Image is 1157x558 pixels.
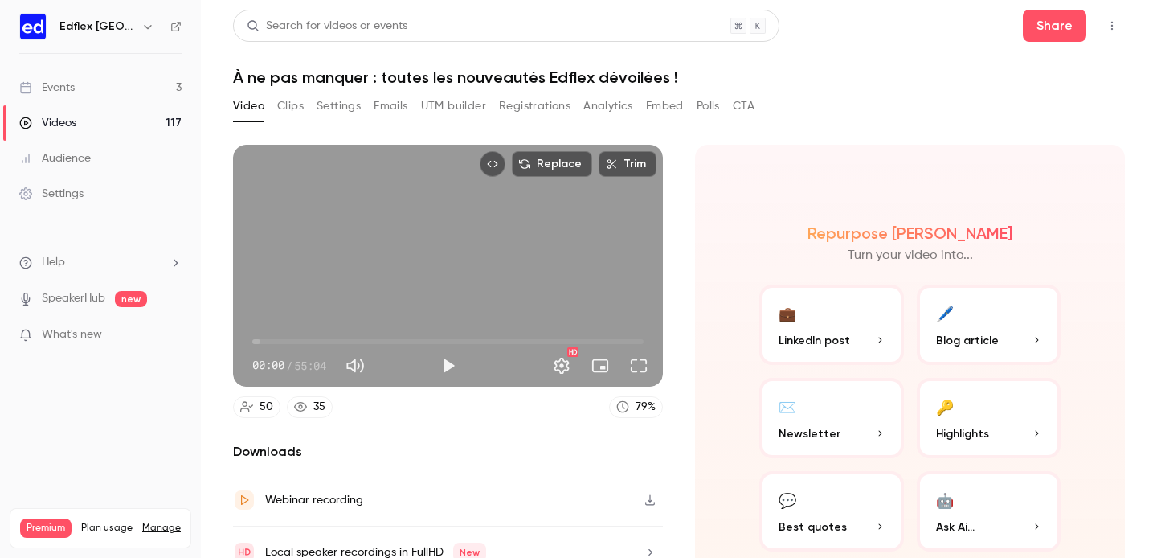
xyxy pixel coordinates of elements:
button: Turn on miniplayer [584,350,616,382]
span: Best quotes [779,519,847,535]
button: Share [1023,10,1086,42]
button: 🖊️Blog article [917,285,1061,365]
div: 00:00 [252,357,326,374]
div: 🤖 [936,487,954,512]
span: / [286,357,292,374]
div: Webinar recording [265,490,363,510]
a: SpeakerHub [42,290,105,307]
h2: Repurpose [PERSON_NAME] [807,224,1012,243]
div: 50 [260,399,273,416]
span: Ask Ai... [936,519,975,535]
div: 💼 [779,301,796,326]
button: Full screen [623,350,655,382]
div: 🖊️ [936,301,954,326]
div: 79 % [636,399,656,416]
div: 🔑 [936,394,954,419]
button: CTA [733,93,754,119]
button: Trim [599,151,656,177]
iframe: Noticeable Trigger [162,328,182,343]
span: LinkedIn post [779,332,850,349]
button: ✉️Newsletter [759,378,904,458]
span: Highlights [936,425,989,442]
a: Manage [142,522,181,535]
div: Search for videos or events [247,18,407,35]
h1: À ne pas manquer : toutes les nouveautés Edflex dévoilées ! [233,68,1125,87]
a: 35 [287,396,333,418]
div: Settings [19,186,84,202]
div: HD [567,347,578,357]
span: Premium [20,519,72,538]
button: Top Bar Actions [1099,13,1125,39]
button: Video [233,93,264,119]
button: Analytics [583,93,633,119]
button: UTM builder [421,93,486,119]
button: Mute [339,350,371,382]
img: Edflex France [20,14,46,39]
a: 79% [609,396,663,418]
p: Turn your video into... [848,246,973,265]
div: Audience [19,150,91,166]
button: Embed [646,93,684,119]
button: Replace [512,151,592,177]
div: Events [19,80,75,96]
li: help-dropdown-opener [19,254,182,271]
span: Blog article [936,332,999,349]
a: 50 [233,396,280,418]
button: Polls [697,93,720,119]
button: Registrations [499,93,570,119]
button: Settings [546,350,578,382]
button: 💬Best quotes [759,471,904,552]
button: Emails [374,93,407,119]
div: Videos [19,115,76,131]
span: new [115,291,147,307]
button: Embed video [480,151,505,177]
span: What's new [42,326,102,343]
button: 💼LinkedIn post [759,285,904,365]
span: 55:04 [294,357,326,374]
button: 🔑Highlights [917,378,1061,458]
button: Settings [317,93,361,119]
span: Newsletter [779,425,840,442]
span: Help [42,254,65,271]
button: Clips [277,93,304,119]
span: 00:00 [252,357,284,374]
div: 35 [313,399,325,416]
h2: Downloads [233,442,663,462]
button: 🤖Ask Ai... [917,471,1061,552]
div: ✉️ [779,394,796,419]
span: Plan usage [81,522,133,535]
button: Play [432,350,464,382]
div: 💬 [779,487,796,512]
h6: Edflex [GEOGRAPHIC_DATA] [59,18,135,35]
